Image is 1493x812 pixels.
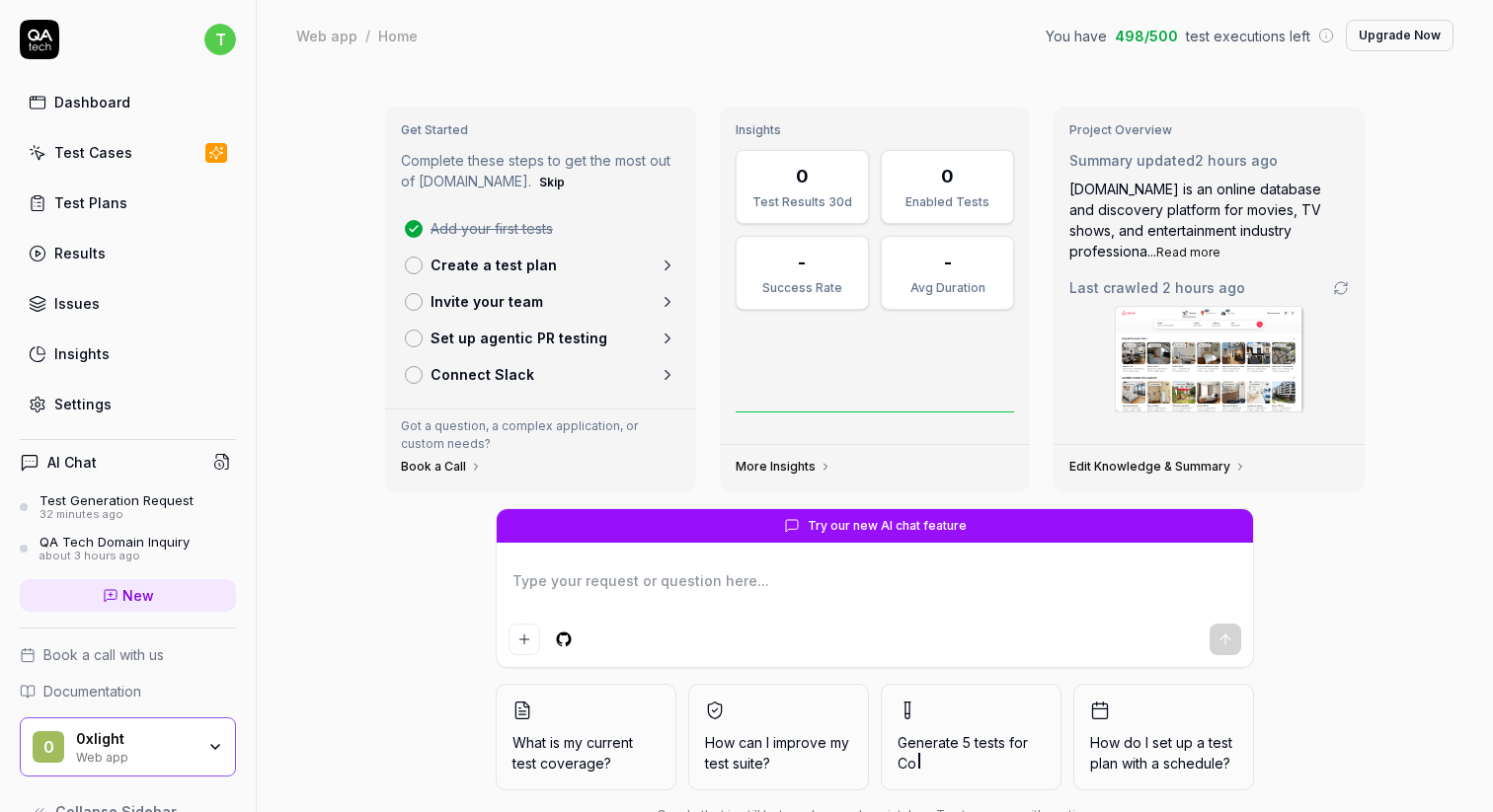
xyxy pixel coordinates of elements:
span: New [122,585,154,606]
span: Generate 5 tests for [898,732,1045,774]
span: Book a call with us [43,644,164,665]
span: How do I set up a test plan with a schedule? [1090,732,1237,774]
a: QA Tech Domain Inquiryabout 3 hours ago [20,534,236,563]
div: Dashboard [54,92,130,112]
div: Test Generation Request [39,492,194,508]
div: - [798,249,806,275]
time: 2 hours ago [1162,279,1245,296]
a: Test Generation Request32 minutes ago [20,492,236,522]
time: 2 hours ago [1195,152,1278,169]
button: Read more [1156,244,1220,261]
p: Create a test plan [431,255,557,275]
span: Last crawled [1069,277,1245,298]
a: More Insights [736,459,831,475]
a: New [20,579,236,612]
a: Set up agentic PR testing [397,320,684,356]
h4: AI Chat [47,452,97,473]
div: / [365,26,370,45]
button: How can I improve my test suite? [688,684,869,790]
div: Test Cases [54,142,132,163]
span: 0 [33,731,64,763]
a: Insights [20,334,236,373]
button: Generate 5 tests forCo [881,684,1061,790]
div: QA Tech Domain Inquiry [39,534,190,550]
a: Test Plans [20,184,236,222]
a: Dashboard [20,83,236,121]
a: Results [20,234,236,272]
p: Connect Slack [431,364,534,385]
div: 0 [796,163,809,189]
div: Home [378,26,418,45]
span: [DOMAIN_NAME] is an online database and discovery platform for movies, TV shows, and entertainmen... [1069,181,1321,259]
a: Create a test plan [397,247,684,283]
p: Complete these steps to get the most out of [DOMAIN_NAME]. [401,150,680,194]
a: Go to crawling settings [1333,280,1349,296]
a: Edit Knowledge & Summary [1069,459,1246,475]
h3: Insights [736,122,1015,138]
div: Web app [76,748,195,764]
div: Results [54,243,106,263]
a: Settings [20,385,236,423]
button: Upgrade Now [1346,20,1454,51]
div: Web app [296,26,357,45]
a: Test Cases [20,133,236,172]
button: t [204,20,236,59]
button: Skip [535,171,569,194]
span: What is my current test coverage? [512,732,660,774]
a: Connect Slack [397,356,684,393]
div: Avg Duration [894,279,1001,297]
button: 00xlightWeb app [20,717,236,776]
h3: Get Started [401,122,680,138]
p: Got a question, a complex application, or custom needs? [401,417,680,453]
div: Test Plans [54,192,127,213]
h3: Project Overview [1069,122,1349,138]
div: Settings [54,394,112,414]
p: Set up agentic PR testing [431,328,607,348]
img: Screenshot [1116,307,1303,411]
div: Enabled Tests [894,193,1001,211]
div: 0 [941,163,954,189]
div: Insights [54,343,110,364]
span: You have [1046,26,1107,46]
span: Summary updated [1069,152,1195,169]
span: Co [898,755,916,772]
span: Try our new AI chat feature [808,517,967,535]
a: Book a Call [401,459,482,475]
div: Success Rate [748,279,856,297]
p: Invite your team [431,291,543,312]
div: Issues [54,293,100,314]
div: Test Results 30d [748,193,856,211]
button: How do I set up a test plan with a schedule? [1073,684,1254,790]
span: t [204,24,236,55]
a: Issues [20,284,236,323]
button: What is my current test coverage? [496,684,676,790]
button: Add attachment [509,624,540,655]
a: Documentation [20,681,236,701]
span: Documentation [43,681,141,701]
a: Invite your team [397,283,684,320]
div: - [944,249,952,275]
div: 32 minutes ago [39,508,194,522]
div: 0xlight [76,730,195,748]
span: How can I improve my test suite? [705,732,852,774]
span: 498 / 500 [1115,26,1178,46]
span: test executions left [1186,26,1310,46]
div: about 3 hours ago [39,550,190,563]
a: Book a call with us [20,644,236,665]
